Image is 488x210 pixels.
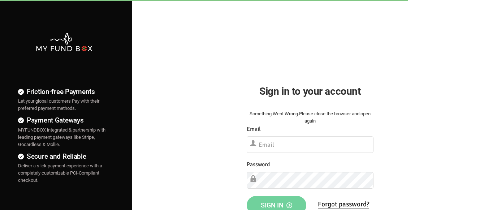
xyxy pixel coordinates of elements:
[18,86,110,97] h4: Friction-free Payments
[18,98,99,111] span: Let your global customers Pay with their preferred payment methods.
[18,163,102,183] span: Deliver a slick payment experience with a completely customizable PCI-Compliant checkout.
[18,115,110,125] h4: Payment Gateways
[247,110,373,125] div: Something Went Wrong.Please close the browser and open again
[247,160,270,169] label: Password
[261,201,292,209] span: Sign in
[318,200,369,209] a: Forgot password?
[247,136,373,153] input: Email
[247,125,261,134] label: Email
[35,32,93,52] img: mfbwhite.png
[247,83,373,99] h2: Sign in to your account
[18,127,105,147] span: MYFUNDBOX integrated & partnership with leading payment gateways like Stripe, Gocardless & Mollie.
[18,151,110,162] h4: Secure and Reliable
